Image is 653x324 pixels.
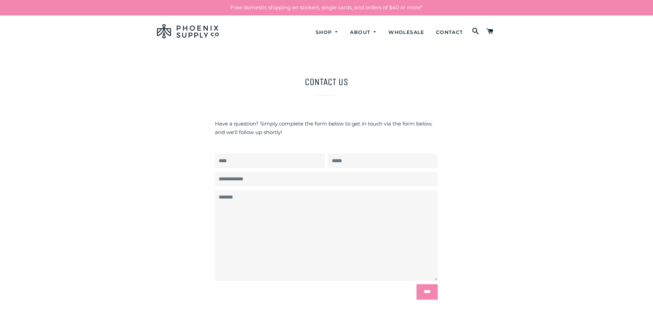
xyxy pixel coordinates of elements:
[345,23,382,41] a: About
[311,23,344,41] a: Shop
[383,23,430,41] a: Wholesale
[215,120,438,137] p: Have a question? Simply complete the form below to get in touch via the form below, and we'll fol...
[186,75,467,88] h1: Contact Us
[157,24,219,38] img: Phoenix Supply Co.
[431,23,468,41] a: Contact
